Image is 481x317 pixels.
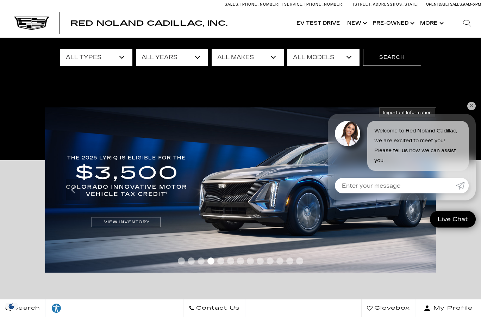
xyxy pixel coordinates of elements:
a: Pre-Owned [369,9,417,37]
img: Opt-Out Icon [4,303,20,310]
a: Explore your accessibility options [46,299,67,317]
span: Go to slide 11 [276,257,283,265]
span: Red Noland Cadillac, Inc. [70,19,227,27]
a: Glovebox [361,299,416,317]
span: 9 AM-6 PM [463,2,481,7]
span: Live Chat [434,215,471,223]
span: Contact Us [194,303,240,313]
span: My Profile [431,303,473,313]
button: Search [363,49,421,66]
a: Live Chat [430,211,476,228]
div: Previous [66,179,80,200]
span: Go to slide 7 [237,257,244,265]
span: Sales: [450,2,463,7]
section: Click to Open Cookie Consent Modal [4,303,20,310]
span: Service: [284,2,304,7]
select: Filter by type [60,49,132,66]
span: Sales: [225,2,239,7]
select: Filter by model [287,49,360,66]
span: Glovebox [373,303,410,313]
span: Go to slide 4 [207,257,214,265]
a: Service: [PHONE_NUMBER] [282,2,346,6]
img: Cadillac Dark Logo with Cadillac White Text [14,17,49,30]
div: Explore your accessibility options [46,303,67,313]
select: Filter by year [136,49,208,66]
a: [STREET_ADDRESS][US_STATE] [353,2,419,7]
span: Open [DATE] [426,2,449,7]
div: Welcome to Red Noland Cadillac, we are excited to meet you! Please tell us how we can assist you. [367,121,469,171]
select: Filter by make [212,49,284,66]
span: Go to slide 5 [217,257,224,265]
span: Go to slide 12 [286,257,293,265]
span: Go to slide 6 [227,257,234,265]
span: Go to slide 3 [198,257,205,265]
span: Go to slide 13 [296,257,303,265]
button: More [417,9,446,37]
span: Go to slide 8 [247,257,254,265]
input: Enter your message [335,178,456,193]
span: Go to slide 9 [257,257,264,265]
a: EV Test Drive [293,9,344,37]
img: THE 2025 LYRIQ IS ELIGIBLE FOR THE $3,500 COLORADO INNOVATIVE MOTOR VEHICLE TAX CREDIT [45,107,436,273]
img: Agent profile photo [335,121,360,146]
span: Go to slide 1 [178,257,185,265]
a: Submit [456,178,469,193]
span: Go to slide 10 [267,257,274,265]
span: Go to slide 2 [188,257,195,265]
button: Open user profile menu [416,299,481,317]
span: Important Information [383,110,432,116]
a: Sales: [PHONE_NUMBER] [225,2,282,6]
a: Red Noland Cadillac, Inc. [70,20,227,27]
a: Contact Us [183,299,245,317]
span: [PHONE_NUMBER] [241,2,280,7]
span: [PHONE_NUMBER] [305,2,344,7]
a: New [344,9,369,37]
span: Search [11,303,40,313]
